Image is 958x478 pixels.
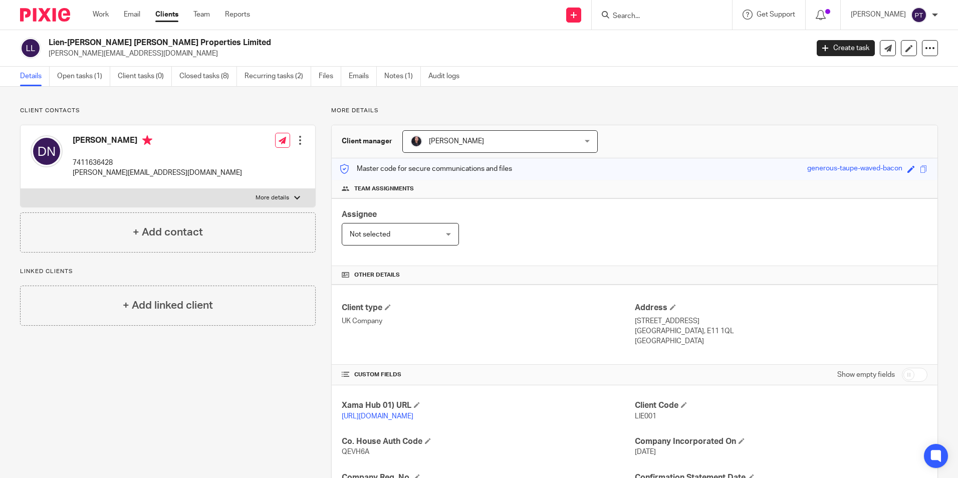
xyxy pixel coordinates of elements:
[342,371,634,379] h4: CUSTOM FIELDS
[342,436,634,447] h4: Co. House Auth Code
[93,10,109,20] a: Work
[429,138,484,145] span: [PERSON_NAME]
[73,158,242,168] p: 7411636428
[354,185,414,193] span: Team assignments
[20,107,316,115] p: Client contacts
[428,67,467,86] a: Audit logs
[635,413,656,420] span: LIE001
[123,298,213,313] h4: + Add linked client
[807,163,902,175] div: generous-taupe-waved-bacon
[350,231,390,238] span: Not selected
[20,8,70,22] img: Pixie
[20,67,50,86] a: Details
[339,164,512,174] p: Master code for secure communications and files
[49,49,802,59] p: [PERSON_NAME][EMAIL_ADDRESS][DOMAIN_NAME]
[635,316,927,326] p: [STREET_ADDRESS]
[635,326,927,336] p: [GEOGRAPHIC_DATA], E11 1QL
[73,135,242,148] h4: [PERSON_NAME]
[49,38,651,48] h2: Lien-[PERSON_NAME] [PERSON_NAME] Properties Limited
[118,67,172,86] a: Client tasks (0)
[342,210,377,218] span: Assignee
[410,135,422,147] img: MicrosoftTeams-image.jfif
[635,400,927,411] h4: Client Code
[331,107,938,115] p: More details
[342,316,634,326] p: UK Company
[635,336,927,346] p: [GEOGRAPHIC_DATA]
[635,448,656,455] span: [DATE]
[193,10,210,20] a: Team
[342,136,392,146] h3: Client manager
[349,67,377,86] a: Emails
[20,38,41,59] img: svg%3E
[225,10,250,20] a: Reports
[319,67,341,86] a: Files
[73,168,242,178] p: [PERSON_NAME][EMAIL_ADDRESS][DOMAIN_NAME]
[817,40,875,56] a: Create task
[155,10,178,20] a: Clients
[851,10,906,20] p: [PERSON_NAME]
[256,194,289,202] p: More details
[57,67,110,86] a: Open tasks (1)
[342,413,413,420] a: [URL][DOMAIN_NAME]
[837,370,895,380] label: Show empty fields
[342,448,369,455] span: QEVH6A
[133,224,203,240] h4: + Add contact
[124,10,140,20] a: Email
[142,135,152,145] i: Primary
[245,67,311,86] a: Recurring tasks (2)
[635,436,927,447] h4: Company Incorporated On
[31,135,63,167] img: svg%3E
[20,268,316,276] p: Linked clients
[342,400,634,411] h4: Xama Hub 01) URL
[635,303,927,313] h4: Address
[911,7,927,23] img: svg%3E
[612,12,702,21] input: Search
[342,303,634,313] h4: Client type
[384,67,421,86] a: Notes (1)
[757,11,795,18] span: Get Support
[354,271,400,279] span: Other details
[179,67,237,86] a: Closed tasks (8)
